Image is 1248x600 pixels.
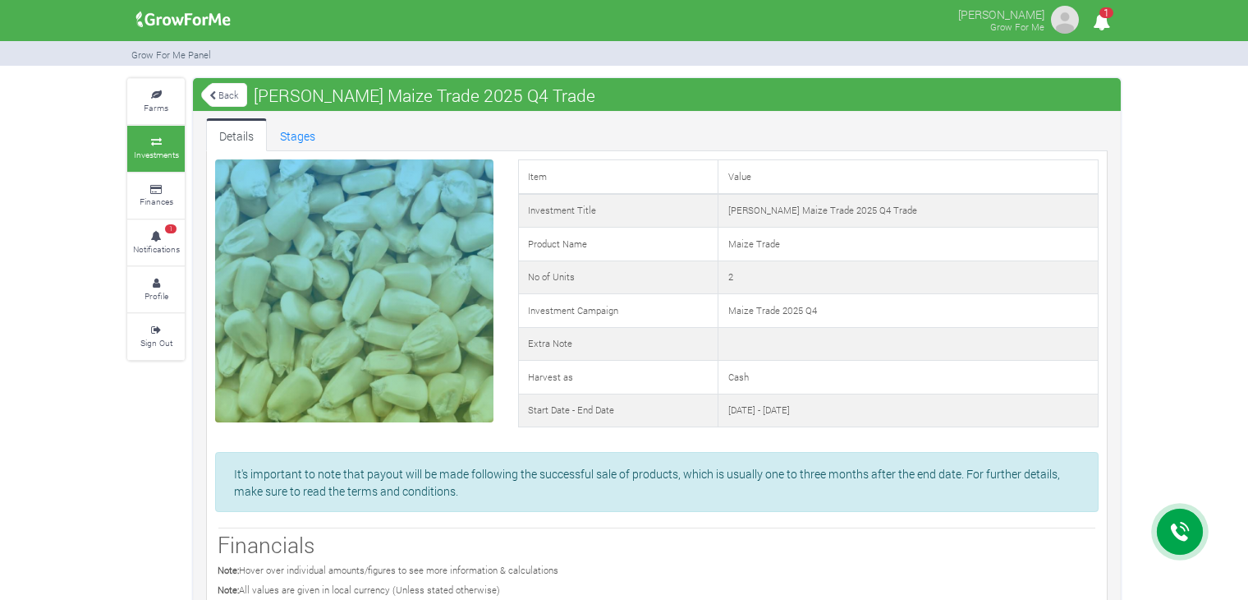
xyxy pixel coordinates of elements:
small: Notifications [133,243,180,255]
h3: Financials [218,532,1096,558]
td: Investment Title [518,194,718,228]
b: Note: [218,584,239,596]
a: 1 [1085,16,1117,31]
a: Back [201,81,247,108]
a: Profile [127,267,185,312]
td: Harvest as [518,361,718,395]
small: Farms [144,102,168,113]
a: Sign Out [127,314,185,359]
a: Farms [127,79,185,124]
small: Grow For Me [990,21,1044,33]
small: Profile [145,290,168,302]
td: [PERSON_NAME] Maize Trade 2025 Q4 Trade [718,194,1099,228]
small: Grow For Me Panel [131,48,211,61]
td: Maize Trade [718,228,1099,261]
a: Investments [127,126,185,171]
img: growforme image [1048,3,1081,36]
td: Product Name [518,228,718,261]
td: 2 [718,261,1099,294]
a: Finances [127,173,185,219]
td: Item [518,160,718,194]
a: Stages [267,118,328,151]
small: Investments [134,149,179,160]
td: Investment Campaign [518,294,718,328]
small: All values are given in local currency (Unless stated otherwise) [218,584,500,596]
td: Start Date - End Date [518,394,718,427]
td: [DATE] - [DATE] [718,394,1099,427]
img: growforme image [131,3,236,36]
small: Finances [140,196,173,207]
b: Note: [218,564,239,576]
span: 1 [165,224,177,234]
span: [PERSON_NAME] Maize Trade 2025 Q4 Trade [250,79,599,112]
td: Value [718,160,1099,194]
p: [PERSON_NAME] [958,3,1044,23]
small: Hover over individual amounts/figures to see more information & calculations [218,564,558,576]
small: Sign Out [140,337,172,348]
td: Cash [718,361,1099,395]
span: 1 [1099,7,1113,18]
a: Details [206,118,267,151]
td: Maize Trade 2025 Q4 [718,294,1099,328]
a: 1 Notifications [127,220,185,265]
td: No of Units [518,261,718,294]
i: Notifications [1085,3,1117,40]
td: Extra Note [518,327,718,361]
p: It's important to note that payout will be made following the successful sale of products, which ... [234,465,1080,500]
